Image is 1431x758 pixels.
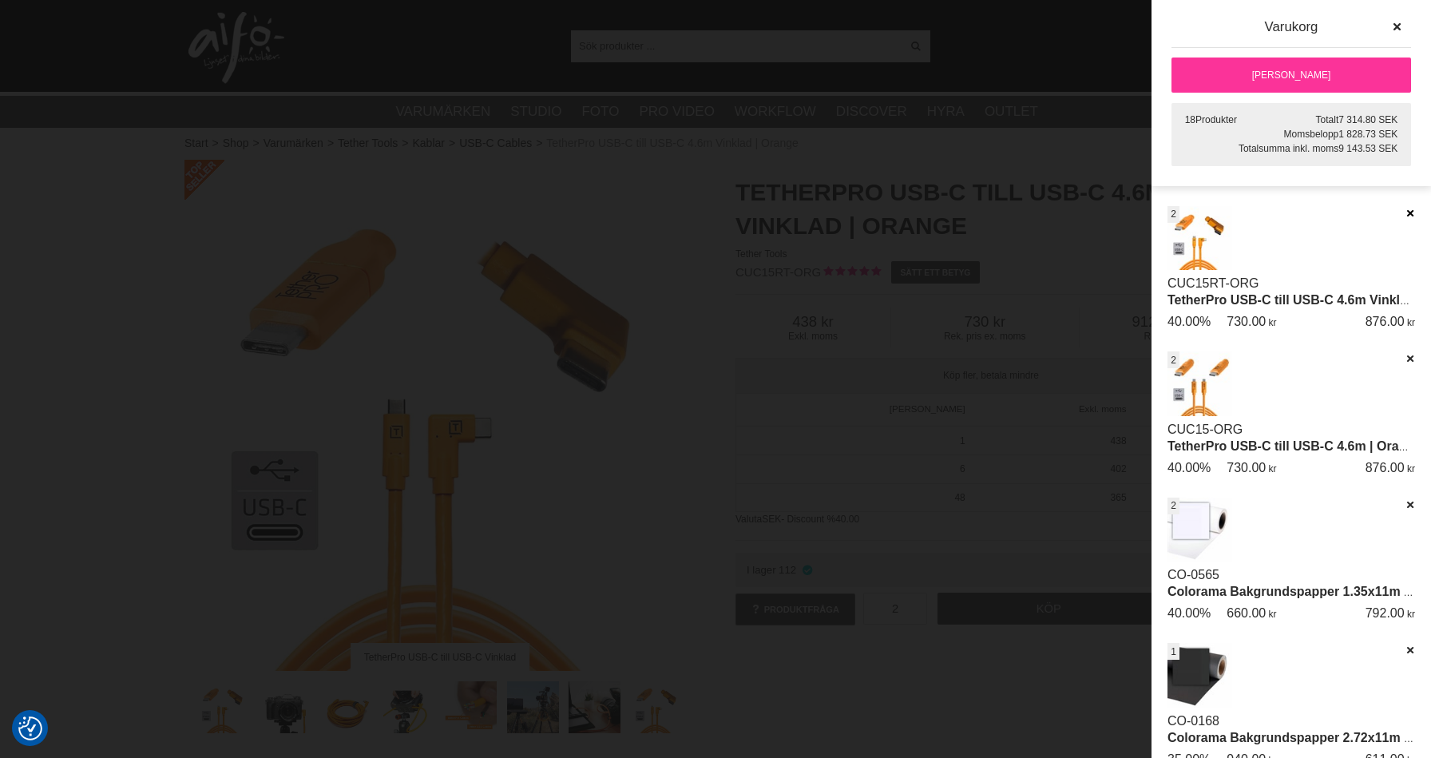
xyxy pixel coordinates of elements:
[1171,498,1176,513] span: 2
[1167,568,1219,581] a: CO-0565
[1171,58,1411,93] a: [PERSON_NAME]
[1284,129,1339,140] span: Momsbelopp
[1167,714,1219,728] a: CO-0168
[1316,114,1339,125] span: Totalt
[1227,606,1266,620] span: 660.00
[1338,143,1397,154] span: 9 143.53 SEK
[1185,114,1195,125] span: 18
[1171,645,1176,659] span: 1
[1227,315,1266,328] span: 730.00
[1167,351,1232,416] img: TetherPro USB-C till USB-C 4.6m | Orange
[1167,423,1243,436] a: CUC15-ORG
[1195,114,1237,125] span: Produkter
[1227,461,1266,474] span: 730.00
[1338,114,1397,125] span: 7 314.80 SEK
[1167,206,1232,271] img: TetherPro USB-C till USB-C 4.6m Vinklad | Orange
[18,716,42,740] img: Revisit consent button
[1167,606,1211,620] span: 40.00%
[1167,439,1421,453] a: TetherPro USB-C till USB-C 4.6m | Orange
[1265,19,1318,34] span: Varukorg
[1338,129,1397,140] span: 1 828.73 SEK
[1167,643,1232,708] img: Colorama Bakgrundspapper 2.72x11m Black
[1167,315,1211,328] span: 40.00%
[1171,353,1176,367] span: 2
[1366,606,1405,620] span: 792.00
[1366,461,1405,474] span: 876.00
[18,714,42,743] button: Samtyckesinställningar
[1167,461,1211,474] span: 40.00%
[1171,207,1176,221] span: 2
[1167,498,1232,562] img: Colorama Bakgrundspapper 1.35x11m Arctic White
[1167,276,1259,290] a: CUC15RT-ORG
[1366,315,1405,328] span: 876.00
[1239,143,1338,154] span: Totalsumma inkl. moms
